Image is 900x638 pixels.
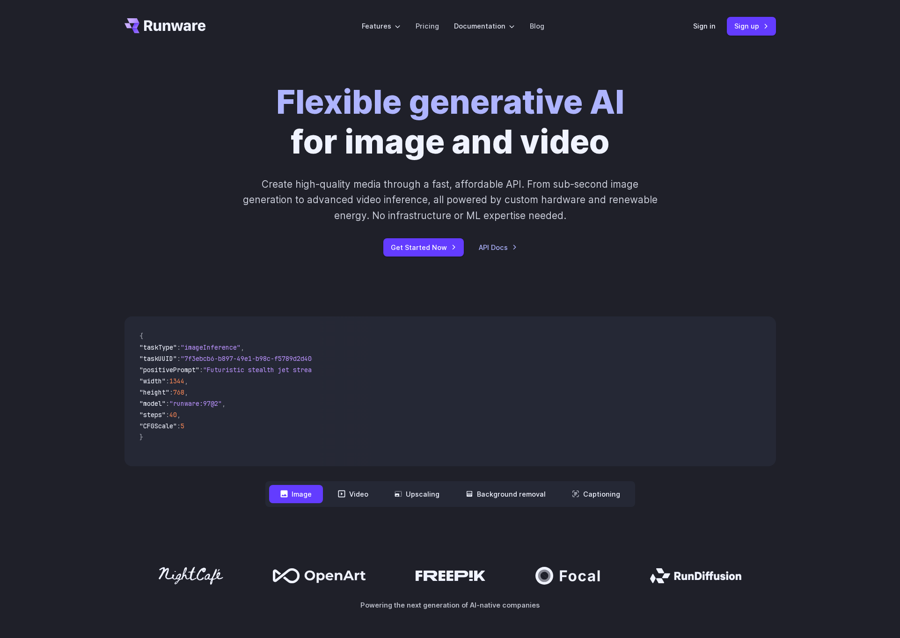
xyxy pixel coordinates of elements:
a: Sign in [693,21,716,31]
span: , [177,411,181,419]
button: Upscaling [383,485,451,503]
span: : [177,354,181,363]
span: "imageInference" [181,343,241,352]
span: "width" [139,377,166,385]
span: "CFGScale" [139,422,177,430]
label: Documentation [454,21,515,31]
a: Blog [530,21,544,31]
span: 40 [169,411,177,419]
button: Background removal [454,485,557,503]
span: : [177,422,181,430]
span: "Futuristic stealth jet streaking through a neon-lit cityscape with glowing purple exhaust" [203,366,544,374]
span: , [184,388,188,396]
span: "taskType" [139,343,177,352]
span: : [166,377,169,385]
span: , [222,399,226,408]
h1: for image and video [276,82,624,161]
button: Video [327,485,380,503]
span: "steps" [139,411,166,419]
p: Powering the next generation of AI-native companies [124,600,776,610]
label: Features [362,21,401,31]
a: Sign up [727,17,776,35]
span: "runware:97@2" [169,399,222,408]
span: } [139,433,143,441]
a: Get Started Now [383,238,464,257]
button: Captioning [561,485,631,503]
span: , [184,377,188,385]
span: "model" [139,399,166,408]
a: Go to / [124,18,206,33]
a: Pricing [416,21,439,31]
a: API Docs [479,242,517,253]
span: : [177,343,181,352]
span: "height" [139,388,169,396]
span: 5 [181,422,184,430]
span: "positivePrompt" [139,366,199,374]
button: Image [269,485,323,503]
span: { [139,332,143,340]
span: 1344 [169,377,184,385]
span: "taskUUID" [139,354,177,363]
strong: Flexible generative AI [276,82,624,122]
span: "7f3ebcb6-b897-49e1-b98c-f5789d2d40d7" [181,354,323,363]
span: : [199,366,203,374]
span: : [166,399,169,408]
span: 768 [173,388,184,396]
span: : [166,411,169,419]
p: Create high-quality media through a fast, affordable API. From sub-second image generation to adv... [241,176,659,223]
span: : [169,388,173,396]
span: , [241,343,244,352]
